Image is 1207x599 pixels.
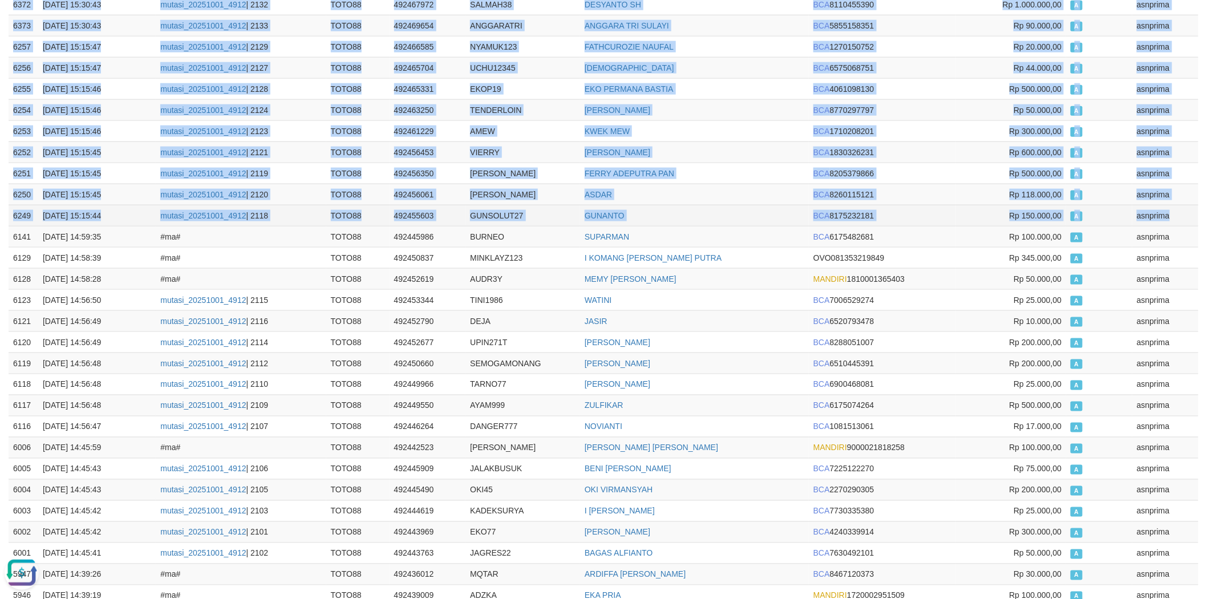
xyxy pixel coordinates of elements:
[585,464,671,473] a: BENI [PERSON_NAME]
[160,190,246,199] a: mutasi_20251001_4912
[809,205,956,226] td: 8175232181
[38,184,156,205] td: [DATE] 15:15:45
[809,36,956,57] td: 1270150752
[1071,212,1082,221] span: Approved
[390,205,466,226] td: 492455603
[1132,353,1198,374] td: asnprima
[1010,401,1062,410] span: Rp 500.000,00
[160,528,246,537] a: mutasi_20251001_4912
[585,338,650,347] a: [PERSON_NAME]
[1071,275,1082,285] span: Approved
[585,21,669,30] a: ANGGARA TRI SULAYI
[160,549,246,558] a: mutasi_20251001_4912
[156,374,326,395] td: | 2110
[1010,253,1062,262] span: Rp 345.000,00
[160,211,246,220] a: mutasi_20251001_4912
[326,395,390,416] td: TOTO88
[1132,395,1198,416] td: asnprima
[813,253,831,262] span: OVO
[9,226,38,247] td: 6141
[585,274,677,284] a: MEMY [PERSON_NAME]
[38,289,156,310] td: [DATE] 14:56:50
[390,226,466,247] td: 492445986
[326,416,390,437] td: TOTO88
[160,148,246,157] a: mutasi_20251001_4912
[38,247,156,268] td: [DATE] 14:58:39
[156,395,326,416] td: | 2109
[1071,402,1082,411] span: Approved
[1010,169,1062,178] span: Rp 500.000,00
[9,78,38,99] td: 6255
[1014,274,1062,284] span: Rp 50.000,00
[813,21,830,30] span: BCA
[465,374,580,395] td: TARNO77
[326,374,390,395] td: TOTO88
[9,141,38,163] td: 6252
[465,78,580,99] td: EKOP19
[1132,36,1198,57] td: asnprima
[585,296,611,305] a: WATINI
[465,36,580,57] td: NYAMUK123
[160,127,246,136] a: mutasi_20251001_4912
[1071,22,1082,31] span: Approved
[1014,380,1062,389] span: Rp 25.000,00
[156,120,326,141] td: | 2123
[38,268,156,289] td: [DATE] 14:58:28
[585,422,622,431] a: NOVIANTI
[585,190,612,199] a: ASDAR
[809,184,956,205] td: 8260115121
[160,317,246,326] a: mutasi_20251001_4912
[156,226,326,247] td: #ma#
[1014,21,1062,30] span: Rp 90.000,00
[1071,317,1082,327] span: Approved
[585,317,607,326] a: JASIR
[156,458,326,479] td: | 2106
[326,353,390,374] td: TOTO88
[809,141,956,163] td: 1830326231
[465,458,580,479] td: JALAKBUSUK
[585,169,674,178] a: FERRY ADEPUTRA PAN
[809,120,956,141] td: 1710208201
[813,63,830,72] span: BCA
[156,99,326,120] td: | 2124
[38,141,156,163] td: [DATE] 15:15:45
[465,310,580,331] td: DEJA
[326,310,390,331] td: TOTO88
[813,148,830,157] span: BCA
[1071,423,1082,432] span: Approved
[9,247,38,268] td: 6129
[326,163,390,184] td: TOTO88
[160,296,246,305] a: mutasi_20251001_4912
[156,141,326,163] td: | 2121
[390,310,466,331] td: 492452790
[9,458,38,479] td: 6005
[1071,148,1082,158] span: Approved
[326,99,390,120] td: TOTO88
[465,416,580,437] td: DANGER777
[813,443,847,452] span: MANDIRI
[1014,422,1062,431] span: Rp 17.000,00
[809,437,956,458] td: 9000021818258
[1014,317,1062,326] span: Rp 10.000,00
[390,99,466,120] td: 492463250
[9,395,38,416] td: 6117
[465,353,580,374] td: SEMOGAMONANG
[1071,381,1082,390] span: Approved
[38,416,156,437] td: [DATE] 14:56:47
[1071,127,1082,137] span: Approved
[156,15,326,36] td: | 2133
[809,163,956,184] td: 8205379866
[813,169,830,178] span: BCA
[390,289,466,310] td: 492453344
[156,78,326,99] td: | 2128
[585,359,650,368] a: [PERSON_NAME]
[813,296,830,305] span: BCA
[1132,416,1198,437] td: asnprima
[1071,359,1082,369] span: Approved
[465,57,580,78] td: UCHU12345
[809,310,956,331] td: 6520793478
[813,127,830,136] span: BCA
[813,401,830,410] span: BCA
[813,42,830,51] span: BCA
[1071,444,1082,454] span: Approved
